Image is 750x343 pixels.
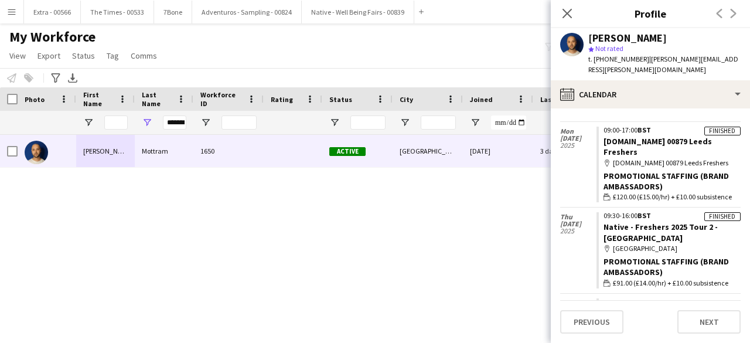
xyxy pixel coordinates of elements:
button: Next [677,310,741,334]
button: Open Filter Menu [470,117,480,128]
button: Open Filter Menu [329,117,340,128]
div: [DOMAIN_NAME] 00879 Leeds Freshers [604,158,741,168]
span: [DATE] [560,220,596,227]
button: The Times - 00533 [81,1,154,23]
input: Workforce ID Filter Input [221,116,257,130]
div: Finished [704,127,741,135]
input: City Filter Input [421,116,456,130]
input: Status Filter Input [350,116,386,130]
button: Native - Well Being Fairs - 00839 [302,1,414,23]
span: Joined [470,95,493,104]
div: 09:30-16:00 [604,212,741,219]
div: [DATE] [463,135,533,167]
span: Active [329,147,366,156]
button: Adventuros - Sampling - 00824 [192,1,302,23]
span: £91.00 (£14.00/hr) + £10.00 subsistence [613,278,728,288]
h3: Profile [551,6,750,21]
div: [PERSON_NAME] [588,33,667,43]
input: First Name Filter Input [104,116,128,130]
div: Mottram [135,135,193,167]
span: City [400,95,413,104]
app-action-btn: Advanced filters [49,71,63,85]
a: Tag [102,48,124,63]
span: My Workforce [9,28,96,46]
span: Rating [271,95,293,104]
span: Tag [107,50,119,61]
a: Status [67,48,100,63]
span: Last job [540,95,567,104]
input: Joined Filter Input [491,116,526,130]
span: BST [637,298,651,307]
button: Previous [560,310,623,334]
span: 2025 [560,227,596,235]
span: Thu [560,213,596,220]
div: 1650 [193,135,264,167]
button: Extra - 00566 [24,1,81,23]
a: Export [33,48,65,63]
button: 7Bone [154,1,192,23]
div: [GEOGRAPHIC_DATA] [393,135,463,167]
div: Promotional Staffing (Brand Ambassadors) [604,256,741,277]
span: Workforce ID [200,90,243,108]
button: Open Filter Menu [200,117,211,128]
a: [DOMAIN_NAME] 00879 Leeds Freshers [604,136,712,157]
span: Export [37,50,60,61]
span: BST [637,125,651,134]
span: Photo [25,95,45,104]
div: 3 days [533,135,604,167]
span: Mon [560,128,596,135]
span: | [PERSON_NAME][EMAIL_ADDRESS][PERSON_NAME][DOMAIN_NAME] [588,55,738,74]
span: Comms [131,50,157,61]
span: t. [PHONE_NUMBER] [588,55,649,63]
button: Open Filter Menu [142,117,152,128]
button: Open Filter Menu [400,117,410,128]
span: View [9,50,26,61]
a: Native - Freshers 2025 Tour 2 - [GEOGRAPHIC_DATA] [604,222,718,243]
div: Calendar [551,80,750,108]
div: Finished [704,212,741,221]
span: [DATE] [560,135,596,142]
div: Promotional Staffing (Brand Ambassadors) [604,171,741,192]
img: Shaan Mottram [25,141,48,164]
span: Sun [560,300,596,307]
app-crew-unavailable-period: 10:00-17:00 [596,298,741,315]
input: Last Name Filter Input [163,116,186,130]
div: 09:00-17:00 [604,127,741,134]
span: BST [637,211,651,220]
span: First Name [83,90,114,108]
span: 2025 [560,142,596,149]
app-action-btn: Export XLSX [66,71,80,85]
span: Last Name [142,90,172,108]
span: Status [72,50,95,61]
span: Not rated [595,44,623,53]
button: Open Filter Menu [83,117,94,128]
a: View [5,48,30,63]
span: Status [329,95,352,104]
div: [PERSON_NAME] [76,135,135,167]
div: [GEOGRAPHIC_DATA] [604,243,741,254]
span: £120.00 (£15.00/hr) + £10.00 subsistence [613,192,732,202]
a: Comms [126,48,162,63]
